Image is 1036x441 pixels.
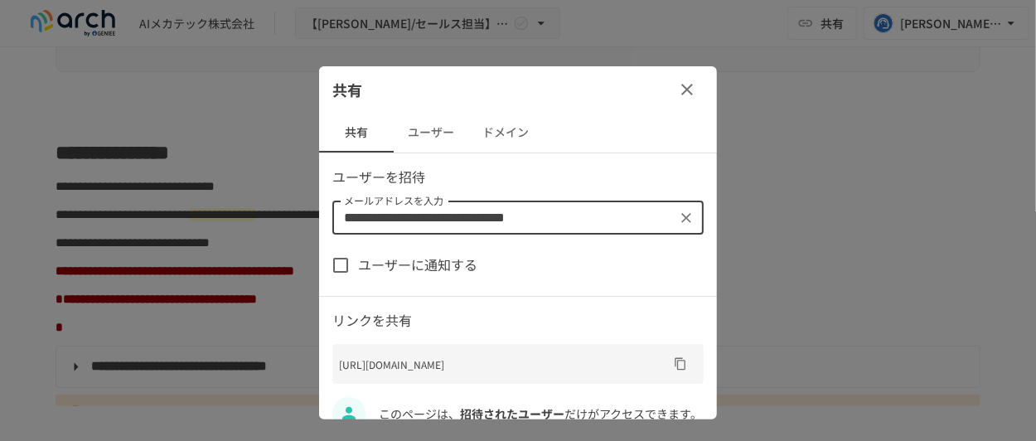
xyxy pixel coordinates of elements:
[344,194,443,208] label: メールアドレスを入力
[339,356,667,372] p: [URL][DOMAIN_NAME]
[667,351,694,377] button: URLをコピー
[675,206,698,230] button: クリア
[379,405,704,423] p: このページは、 だけがアクセスできます。
[319,66,717,113] div: 共有
[358,254,477,276] span: ユーザーに通知する
[332,310,704,332] p: リンクを共有
[319,113,394,153] button: 共有
[460,405,564,422] a: 招待されたユーザー
[332,167,704,188] p: ユーザーを招待
[468,113,543,153] button: ドメイン
[394,113,468,153] button: ユーザー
